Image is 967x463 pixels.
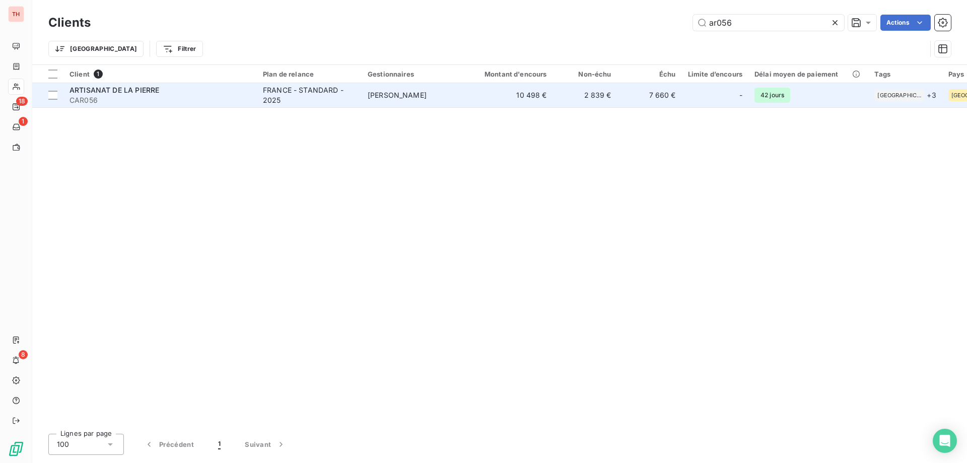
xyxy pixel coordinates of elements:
button: Filtrer [156,41,202,57]
h3: Clients [48,14,91,32]
span: + 3 [927,90,936,100]
div: Gestionnaires [368,70,460,78]
td: 2 839 € [553,83,617,107]
span: [PERSON_NAME] [368,91,427,99]
td: 7 660 € [617,83,682,107]
img: Logo LeanPay [8,441,24,457]
div: Non-échu [559,70,611,78]
div: Tags [874,70,936,78]
span: 100 [57,439,69,449]
input: Rechercher [693,15,844,31]
div: FRANCE - STANDARD - 2025 [263,85,356,105]
button: Actions [880,15,931,31]
button: Suivant [233,434,298,455]
span: Client [70,70,90,78]
button: 1 [206,434,233,455]
span: 18 [16,97,28,106]
span: ARTISANAT DE LA PIERRE [70,86,159,94]
div: Plan de relance [263,70,356,78]
td: 10 498 € [466,83,553,107]
span: 8 [19,350,28,359]
button: [GEOGRAPHIC_DATA] [48,41,144,57]
div: Limite d’encours [688,70,742,78]
div: Délai moyen de paiement [754,70,862,78]
span: 42 jours [754,88,790,103]
div: TH [8,6,24,22]
span: 1 [94,70,103,79]
div: Échu [624,70,676,78]
div: Montant d'encours [472,70,547,78]
span: - [739,90,742,100]
span: [GEOGRAPHIC_DATA] [877,92,922,98]
span: 1 [19,117,28,126]
div: Open Intercom Messenger [933,429,957,453]
span: CAR056 [70,95,251,105]
button: Précédent [132,434,206,455]
span: 1 [218,439,221,449]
